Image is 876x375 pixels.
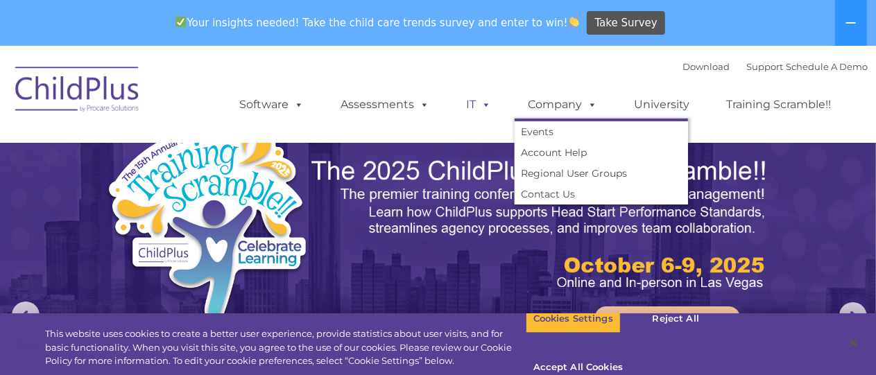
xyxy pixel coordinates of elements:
[839,328,869,358] button: Close
[515,184,688,204] a: Contact Us
[515,163,688,184] a: Regional User Groups
[595,306,740,345] a: Learn More
[683,61,868,72] font: |
[683,61,730,72] a: Download
[515,121,688,142] a: Events
[621,91,704,119] a: University
[526,304,621,333] button: Cookies Settings
[327,91,444,119] a: Assessments
[747,61,784,72] a: Support
[595,11,658,35] span: Take Survey
[787,61,868,72] a: Schedule A Demo
[193,91,235,102] span: Last name
[633,304,719,333] button: Reject All
[175,17,186,27] img: ✅
[569,17,579,27] img: 👏
[8,57,147,126] img: ChildPlus by Procare Solutions
[193,148,252,159] span: Phone number
[713,91,845,119] a: Training Scramble!!
[170,9,585,36] span: Your insights needed! Take the child care trends survey and enter to win!
[45,327,526,368] div: This website uses cookies to create a better user experience, provide statistics about user visit...
[515,142,688,163] a: Account Help
[587,11,665,35] a: Take Survey
[226,91,318,119] a: Software
[453,91,506,119] a: IT
[515,91,612,119] a: Company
